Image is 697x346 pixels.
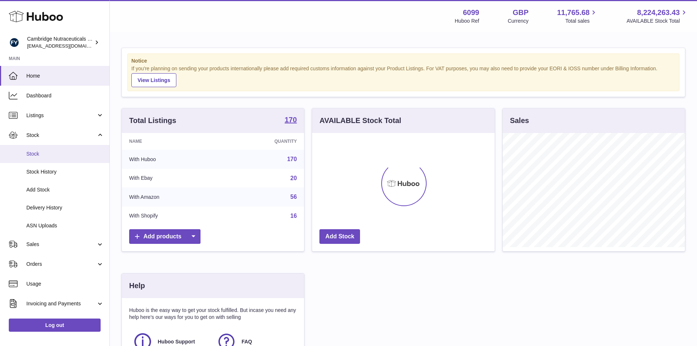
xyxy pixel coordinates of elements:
[129,229,201,244] a: Add products
[129,281,145,291] h3: Help
[291,175,297,181] a: 20
[241,338,252,345] span: FAQ
[122,133,222,150] th: Name
[26,168,104,175] span: Stock History
[122,187,222,207] td: With Amazon
[319,116,401,126] h3: AVAILABLE Stock Total
[557,8,589,18] span: 11,765.68
[122,207,222,226] td: With Shopify
[9,319,101,332] a: Log out
[26,150,104,157] span: Stock
[463,8,479,18] strong: 6099
[510,116,529,126] h3: Sales
[26,222,104,229] span: ASN Uploads
[513,8,528,18] strong: GBP
[508,18,529,25] div: Currency
[26,241,96,248] span: Sales
[131,73,176,87] a: View Listings
[26,92,104,99] span: Dashboard
[626,8,688,25] a: 8,224,263.43 AVAILABLE Stock Total
[291,213,297,219] a: 16
[291,194,297,200] a: 56
[26,72,104,79] span: Home
[122,150,222,169] td: With Huboo
[565,18,598,25] span: Total sales
[158,338,195,345] span: Huboo Support
[129,307,297,321] p: Huboo is the easy way to get your stock fulfilled. But incase you need any help here's our ways f...
[26,112,96,119] span: Listings
[287,156,297,162] a: 170
[626,18,688,25] span: AVAILABLE Stock Total
[455,18,479,25] div: Huboo Ref
[26,261,96,268] span: Orders
[285,116,297,123] strong: 170
[222,133,304,150] th: Quantity
[557,8,598,25] a: 11,765.68 Total sales
[285,116,297,125] a: 170
[129,116,176,126] h3: Total Listings
[9,37,20,48] img: huboo@camnutra.com
[26,300,96,307] span: Invoicing and Payments
[27,36,93,49] div: Cambridge Nutraceuticals Ltd
[131,57,675,64] strong: Notice
[26,204,104,211] span: Delivery History
[27,43,108,49] span: [EMAIL_ADDRESS][DOMAIN_NAME]
[26,186,104,193] span: Add Stock
[122,169,222,188] td: With Ebay
[637,8,680,18] span: 8,224,263.43
[319,229,360,244] a: Add Stock
[26,132,96,139] span: Stock
[26,280,104,287] span: Usage
[131,65,675,87] div: If you're planning on sending your products internationally please add required customs informati...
